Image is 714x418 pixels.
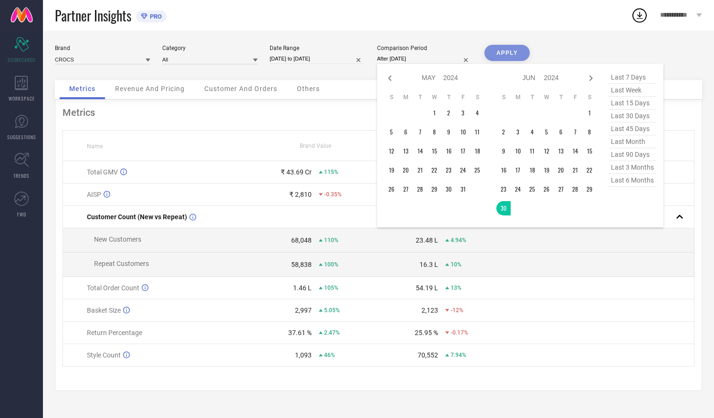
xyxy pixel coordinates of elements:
th: Monday [399,93,413,101]
td: Thu Jun 20 2024 [554,163,568,177]
td: Fri May 03 2024 [456,106,470,120]
td: Wed May 08 2024 [427,125,441,139]
td: Tue May 28 2024 [413,182,427,196]
div: ₹ 43.69 Cr [281,168,312,176]
span: last 15 days [609,97,656,110]
span: Customer Count (New vs Repeat) [87,213,187,221]
td: Sun May 19 2024 [384,163,399,177]
span: Name [87,143,103,150]
td: Mon Jun 03 2024 [511,125,525,139]
span: Repeat Customers [94,260,149,267]
td: Mon Jun 24 2024 [511,182,525,196]
div: 37.61 % [288,329,312,336]
span: last 90 days [609,148,656,161]
td: Sun Jun 16 2024 [496,163,511,177]
th: Monday [511,93,525,101]
td: Fri Jun 21 2024 [568,163,582,177]
input: Select comparison period [377,54,472,64]
td: Mon May 20 2024 [399,163,413,177]
td: Wed Jun 26 2024 [539,182,554,196]
td: Thu Jun 27 2024 [554,182,568,196]
span: Brand Value [300,143,331,149]
th: Thursday [554,93,568,101]
span: Revenue And Pricing [115,85,185,92]
span: PRO [147,13,162,20]
th: Tuesday [413,93,427,101]
span: AISP [87,191,101,198]
span: last 30 days [609,110,656,122]
td: Fri May 24 2024 [456,163,470,177]
th: Saturday [470,93,484,101]
td: Thu May 02 2024 [441,106,456,120]
div: 70,552 [418,351,438,359]
td: Thu Jun 13 2024 [554,144,568,158]
td: Sun Jun 23 2024 [496,182,511,196]
div: 58,838 [291,261,312,268]
td: Tue Jun 25 2024 [525,182,539,196]
span: FWD [17,211,26,218]
span: -0.35% [324,191,342,198]
th: Wednesday [427,93,441,101]
span: 110% [324,237,338,244]
span: last 45 days [609,122,656,135]
td: Sun May 05 2024 [384,125,399,139]
td: Sun Jun 30 2024 [496,201,511,215]
span: 2.47% [324,329,340,336]
td: Fri Jun 14 2024 [568,144,582,158]
span: New Customers [94,235,141,243]
td: Mon May 13 2024 [399,144,413,158]
span: 10% [451,261,462,268]
th: Wednesday [539,93,554,101]
span: Style Count [87,351,121,359]
span: 7.94% [451,352,466,358]
td: Fri Jun 07 2024 [568,125,582,139]
span: Others [297,85,320,92]
td: Tue Jun 18 2024 [525,163,539,177]
td: Fri Jun 28 2024 [568,182,582,196]
div: 16.3 L [420,261,438,268]
td: Wed May 01 2024 [427,106,441,120]
td: Sat May 11 2024 [470,125,484,139]
span: -12% [451,307,463,314]
th: Sunday [384,93,399,101]
span: Customer And Orders [204,85,277,92]
td: Sat Jun 08 2024 [582,125,597,139]
td: Sat May 25 2024 [470,163,484,177]
td: Wed May 22 2024 [427,163,441,177]
div: 54.19 L [416,284,438,292]
td: Mon May 06 2024 [399,125,413,139]
td: Sun May 26 2024 [384,182,399,196]
td: Wed May 15 2024 [427,144,441,158]
span: Metrics [69,85,95,92]
span: last 3 months [609,161,656,174]
td: Sat May 04 2024 [470,106,484,120]
td: Tue Jun 04 2024 [525,125,539,139]
td: Tue May 21 2024 [413,163,427,177]
div: Brand [55,45,150,51]
span: 105% [324,285,338,291]
div: Next month [585,72,597,84]
td: Wed Jun 19 2024 [539,163,554,177]
td: Wed Jun 05 2024 [539,125,554,139]
span: 13% [451,285,462,291]
div: Comparison Period [377,45,472,51]
th: Saturday [582,93,597,101]
td: Thu May 09 2024 [441,125,456,139]
td: Mon Jun 17 2024 [511,163,525,177]
div: 23.48 L [416,236,438,244]
td: Fri May 31 2024 [456,182,470,196]
td: Tue May 07 2024 [413,125,427,139]
td: Tue Jun 11 2024 [525,144,539,158]
td: Mon May 27 2024 [399,182,413,196]
div: 68,048 [291,236,312,244]
span: last 7 days [609,71,656,84]
th: Thursday [441,93,456,101]
span: TRENDS [13,172,30,179]
span: last 6 months [609,174,656,187]
td: Sun May 12 2024 [384,144,399,158]
td: Thu May 23 2024 [441,163,456,177]
td: Sat Jun 22 2024 [582,163,597,177]
div: 1.46 L [293,284,312,292]
td: Sat Jun 15 2024 [582,144,597,158]
td: Sun Jun 09 2024 [496,144,511,158]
